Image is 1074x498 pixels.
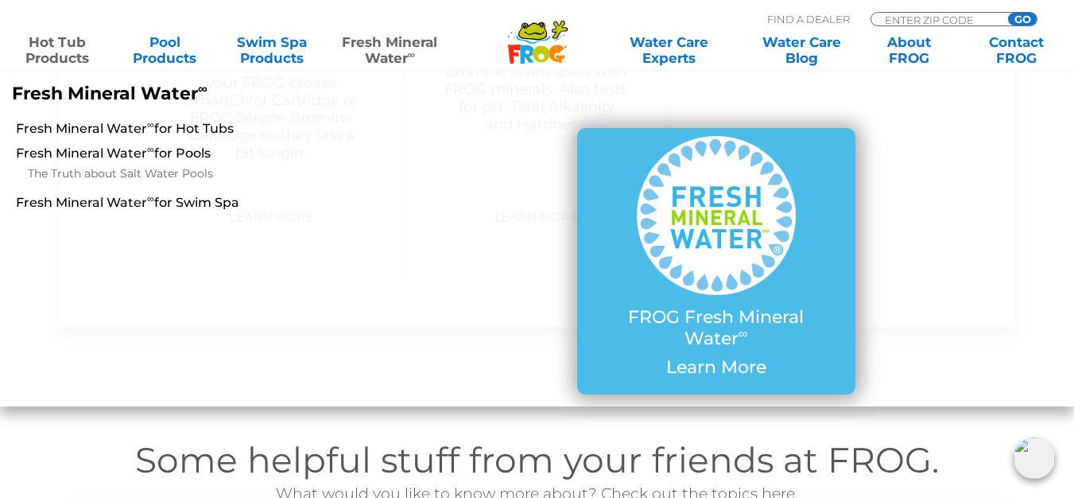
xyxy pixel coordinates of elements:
a: Hot TubProducts [16,34,99,66]
a: Fresh MineralWater∞ [338,34,442,66]
sup: ∞ [739,325,748,341]
input: GO [1008,13,1037,25]
p: Fresh Mineral Water [12,84,436,104]
p: FROG Fresh Mineral Water [609,307,824,349]
sup: ∞ [147,143,154,155]
sup: ∞ [147,119,154,130]
a: Fresh Mineral Water∞for Swim Spa [16,194,358,212]
input: Zip Code Form [883,13,991,26]
a: ContactFROG [975,34,1058,66]
a: PoolProducts [123,34,207,66]
a: Fresh Mineral Water∞for Pools [16,145,358,162]
a: Fresh Mineral Water∞for Hot Tubs [16,120,358,138]
sup: ∞ [147,193,154,204]
p: Find A Dealer [767,12,850,26]
sup: ∞ [408,49,415,60]
a: The Truth about Salt Water Pools [28,165,358,184]
p: Learn More [609,357,824,378]
a: AboutFROG [867,34,951,66]
img: openIcon [1014,438,1055,479]
a: Water CareExperts [601,34,736,66]
a: FROG Fresh Mineral Water∞ Learn More [609,136,824,386]
a: Swim SpaProducts [231,34,314,66]
sup: ∞ [198,80,207,96]
a: Water CareBlog [760,34,843,66]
